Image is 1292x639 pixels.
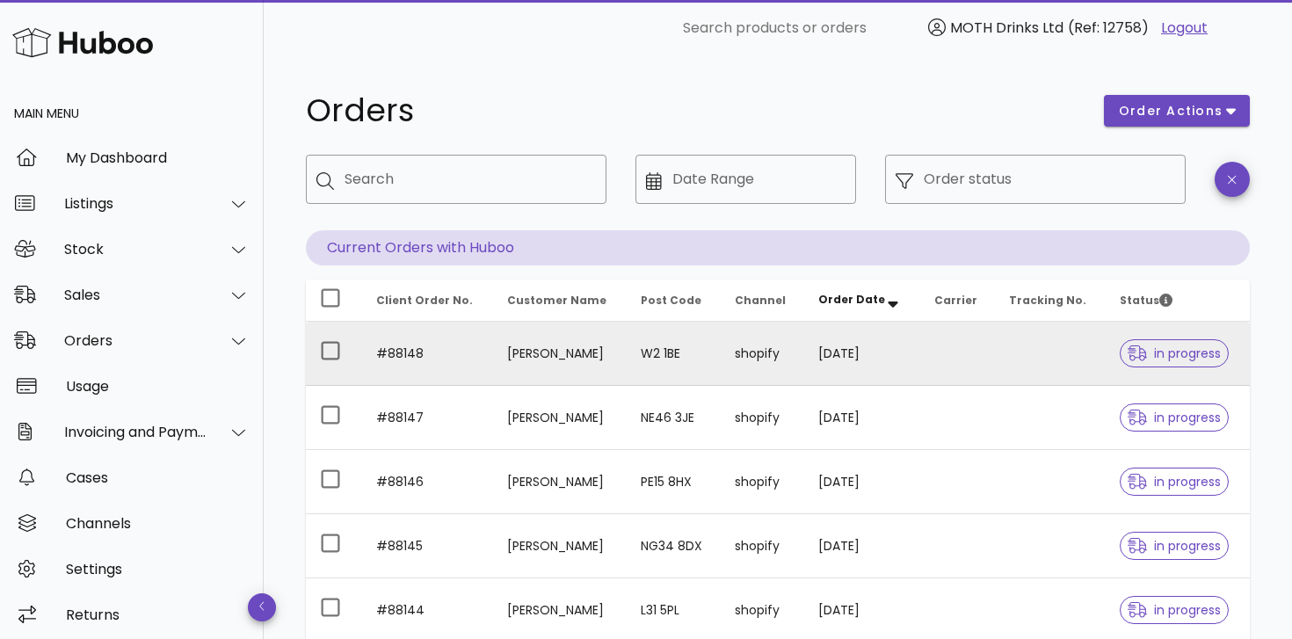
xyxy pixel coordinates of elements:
[362,450,493,514] td: #88146
[493,514,627,578] td: [PERSON_NAME]
[1128,411,1221,424] span: in progress
[804,514,920,578] td: [DATE]
[721,322,804,386] td: shopify
[1128,540,1221,552] span: in progress
[804,450,920,514] td: [DATE]
[627,386,721,450] td: NE46 3JE
[507,293,606,308] span: Customer Name
[1120,293,1172,308] span: Status
[950,18,1063,38] span: MOTH Drinks Ltd
[362,386,493,450] td: #88147
[804,386,920,450] td: [DATE]
[1106,280,1250,322] th: Status
[306,230,1250,265] p: Current Orders with Huboo
[641,293,701,308] span: Post Code
[64,195,207,212] div: Listings
[627,280,721,322] th: Post Code
[1009,293,1086,308] span: Tracking No.
[66,149,250,166] div: My Dashboard
[66,606,250,623] div: Returns
[627,322,721,386] td: W2 1BE
[64,332,207,349] div: Orders
[818,292,885,307] span: Order Date
[1118,102,1223,120] span: order actions
[64,424,207,440] div: Invoicing and Payments
[1104,95,1250,127] button: order actions
[66,561,250,577] div: Settings
[362,280,493,322] th: Client Order No.
[804,280,920,322] th: Order Date: Sorted descending. Activate to remove sorting.
[1128,476,1221,488] span: in progress
[995,280,1106,322] th: Tracking No.
[493,322,627,386] td: [PERSON_NAME]
[66,515,250,532] div: Channels
[1161,18,1208,39] a: Logout
[66,378,250,395] div: Usage
[1068,18,1149,38] span: (Ref: 12758)
[12,24,153,62] img: Huboo Logo
[64,287,207,303] div: Sales
[920,280,995,322] th: Carrier
[721,450,804,514] td: shopify
[493,280,627,322] th: Customer Name
[721,514,804,578] td: shopify
[627,514,721,578] td: NG34 8DX
[627,450,721,514] td: PE15 8HX
[721,386,804,450] td: shopify
[493,386,627,450] td: [PERSON_NAME]
[934,293,977,308] span: Carrier
[1128,604,1221,616] span: in progress
[493,450,627,514] td: [PERSON_NAME]
[1128,347,1221,359] span: in progress
[64,241,207,258] div: Stock
[362,514,493,578] td: #88145
[721,280,804,322] th: Channel
[376,293,473,308] span: Client Order No.
[362,322,493,386] td: #88148
[804,322,920,386] td: [DATE]
[735,293,786,308] span: Channel
[66,469,250,486] div: Cases
[306,95,1083,127] h1: Orders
